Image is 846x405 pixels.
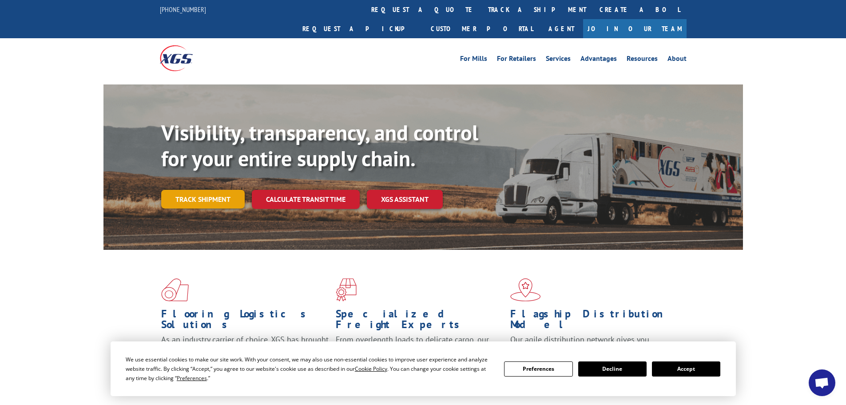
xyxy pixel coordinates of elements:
img: xgs-icon-focused-on-flooring-red [336,278,357,301]
button: Decline [578,361,647,377]
span: Preferences [177,374,207,382]
b: Visibility, transparency, and control for your entire supply chain. [161,119,478,172]
a: For Retailers [497,55,536,65]
img: xgs-icon-total-supply-chain-intelligence-red [161,278,189,301]
div: We use essential cookies to make our site work. With your consent, we may also use non-essential ... [126,355,493,383]
a: Advantages [580,55,617,65]
a: XGS ASSISTANT [367,190,443,209]
h1: Flooring Logistics Solutions [161,309,329,334]
button: Preferences [504,361,572,377]
a: Services [546,55,571,65]
h1: Specialized Freight Experts [336,309,504,334]
a: Resources [627,55,658,65]
span: Our agile distribution network gives you nationwide inventory management on demand. [510,334,674,355]
a: Request a pickup [296,19,424,38]
img: xgs-icon-flagship-distribution-model-red [510,278,541,301]
a: For Mills [460,55,487,65]
a: Calculate transit time [252,190,360,209]
span: Cookie Policy [355,365,387,373]
a: [PHONE_NUMBER] [160,5,206,14]
a: Track shipment [161,190,245,209]
a: Agent [540,19,583,38]
div: Open chat [809,369,835,396]
span: As an industry carrier of choice, XGS has brought innovation and dedication to flooring logistics... [161,334,329,366]
a: Join Our Team [583,19,687,38]
div: Cookie Consent Prompt [111,341,736,396]
p: From overlength loads to delicate cargo, our experienced staff knows the best way to move your fr... [336,334,504,374]
a: Customer Portal [424,19,540,38]
h1: Flagship Distribution Model [510,309,678,334]
button: Accept [652,361,720,377]
a: About [667,55,687,65]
